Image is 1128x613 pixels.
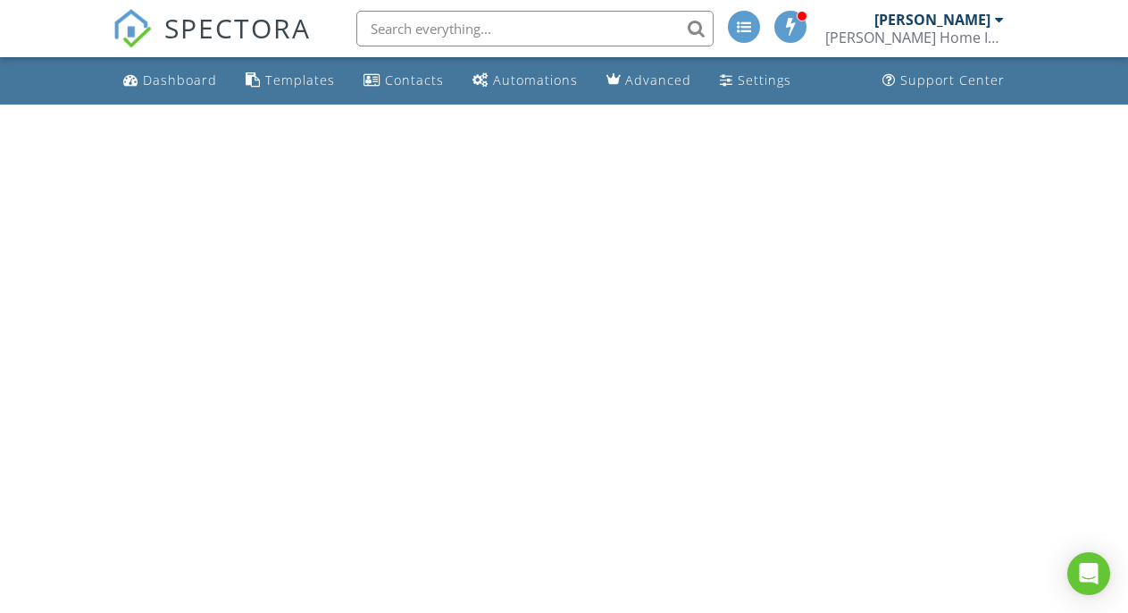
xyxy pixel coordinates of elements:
div: Open Intercom Messenger [1067,552,1110,595]
a: Settings [713,64,798,97]
div: Settings [738,71,791,88]
a: Contacts [356,64,451,97]
div: Advanced [625,71,691,88]
a: Dashboard [116,64,224,97]
a: Automations (Advanced) [465,64,585,97]
div: Automations [493,71,578,88]
img: The Best Home Inspection Software - Spectora [113,9,152,48]
a: Support Center [875,64,1012,97]
div: Shelton Home Inspections [825,29,1004,46]
div: Dashboard [143,71,217,88]
div: Templates [265,71,335,88]
input: Search everything... [356,11,714,46]
a: Templates [238,64,342,97]
span: SPECTORA [164,9,311,46]
div: Support Center [900,71,1005,88]
a: Advanced [599,64,698,97]
div: [PERSON_NAME] [874,11,990,29]
a: SPECTORA [113,24,311,62]
div: Contacts [385,71,444,88]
